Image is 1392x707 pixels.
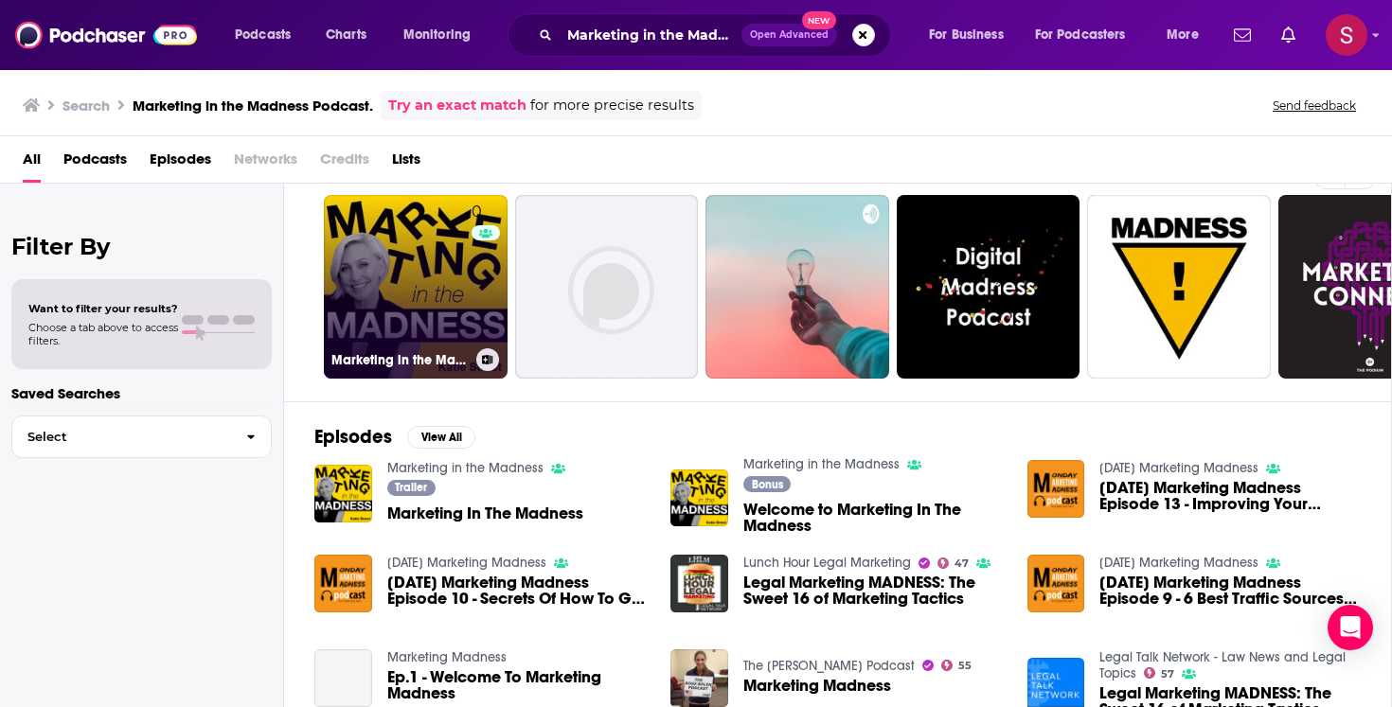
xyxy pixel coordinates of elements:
[11,415,272,458] button: Select
[387,505,583,521] a: Marketing In The Madness
[1027,460,1085,518] img: Monday Marketing Madness Episode 13 - Improving Your Marketing In 2021 With These 5 Popular Trends
[314,649,372,707] a: Ep.1 - Welcome To Marketing Madness
[407,426,475,449] button: View All
[11,233,272,260] h2: Filter By
[1099,555,1258,571] a: Monday Marketing Madness
[1023,20,1153,50] button: open menu
[941,660,972,671] a: 55
[1035,22,1126,48] span: For Podcasters
[314,425,392,449] h2: Episodes
[670,649,728,707] img: Marketing Madness
[234,144,297,183] span: Networks
[388,95,526,116] a: Try an exact match
[1099,480,1361,512] a: Monday Marketing Madness Episode 13 - Improving Your Marketing In 2021 With These 5 Popular Trends
[1099,480,1361,512] span: [DATE] Marketing Madness Episode 13 - Improving Your Marketing In [DATE] With These 5 Popular Trends
[743,555,911,571] a: Lunch Hour Legal Marketing
[1099,649,1346,681] a: Legal Talk Network - Law News and Legal Topics
[133,97,373,115] h3: Marketing in the Madness Podcast.
[670,555,728,612] img: Legal Marketing MADNESS: The Sweet 16 of Marketing Tactics
[1326,14,1367,56] img: User Profile
[1027,555,1085,612] img: Monday Marketing Madness Episode 9 - 6 Best Traffic Sources For Marketing
[743,678,891,694] a: Marketing Madness
[670,469,728,527] img: Welcome to Marketing In The Madness
[403,22,471,48] span: Monitoring
[1153,20,1222,50] button: open menu
[743,456,900,472] a: Marketing in the Madness
[314,465,372,522] img: Marketing In The Madness
[387,460,544,476] a: Marketing in the Madness
[1167,22,1199,48] span: More
[23,144,41,183] a: All
[1099,574,1361,607] a: Monday Marketing Madness Episode 9 - 6 Best Traffic Sources For Marketing
[1099,574,1361,607] span: [DATE] Marketing Madness Episode 9 - 6 Best Traffic Sources For Marketing
[395,482,427,493] span: Trailer
[63,144,127,183] a: Podcasts
[28,302,178,315] span: Want to filter your results?
[530,95,694,116] span: for more precise results
[222,20,315,50] button: open menu
[390,20,495,50] button: open menu
[326,22,366,48] span: Charts
[1274,19,1303,51] a: Show notifications dropdown
[958,662,972,670] span: 55
[916,20,1027,50] button: open menu
[937,557,969,569] a: 47
[331,352,469,368] h3: Marketing in the Madness
[741,24,837,46] button: Open AdvancedNew
[1099,460,1258,476] a: Monday Marketing Madness
[955,559,969,568] span: 47
[320,144,369,183] span: Credits
[802,11,836,29] span: New
[929,22,1004,48] span: For Business
[743,502,1005,534] a: Welcome to Marketing In The Madness
[387,555,546,571] a: Monday Marketing Madness
[743,574,1005,607] a: Legal Marketing MADNESS: The Sweet 16 of Marketing Tactics
[314,425,475,449] a: EpisodesView All
[560,20,741,50] input: Search podcasts, credits, & more...
[472,203,500,348] div: 0
[526,13,909,57] div: Search podcasts, credits, & more...
[313,20,378,50] a: Charts
[392,144,420,183] a: Lists
[752,479,783,490] span: Bonus
[1326,14,1367,56] button: Show profile menu
[1226,19,1258,51] a: Show notifications dropdown
[1326,14,1367,56] span: Logged in as stephanie85546
[387,669,649,701] a: Ep.1 - Welcome To Marketing Madness
[324,195,508,379] a: 0Marketing in the Madness
[28,321,178,347] span: Choose a tab above to access filters.
[1144,667,1174,679] a: 57
[15,17,197,53] img: Podchaser - Follow, Share and Rate Podcasts
[11,384,272,402] p: Saved Searches
[235,22,291,48] span: Podcasts
[387,574,649,607] a: Monday Marketing Madness Episode 10 - Secrets Of How To Get Into Your Prospect's Inbox
[743,658,915,674] a: The Ross Bolen Podcast
[387,649,507,665] a: Marketing Madness
[314,555,372,612] img: Monday Marketing Madness Episode 10 - Secrets Of How To Get Into Your Prospect's Inbox
[1161,670,1174,679] span: 57
[150,144,211,183] a: Episodes
[12,431,231,443] span: Select
[750,30,829,40] span: Open Advanced
[1267,97,1362,114] button: Send feedback
[1328,605,1373,650] div: Open Intercom Messenger
[387,574,649,607] span: [DATE] Marketing Madness Episode 10 - Secrets Of How To Get Into Your Prospect's Inbox
[62,97,110,115] h3: Search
